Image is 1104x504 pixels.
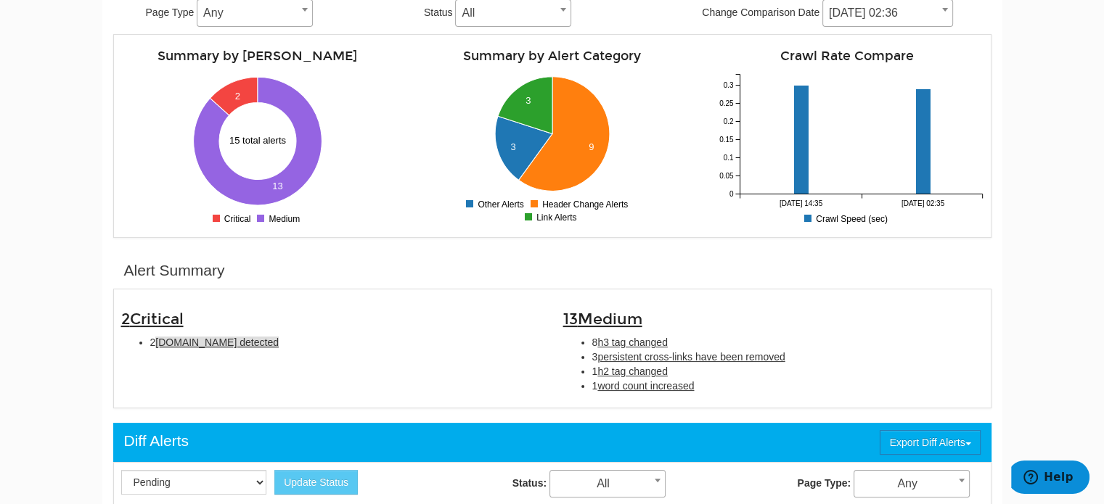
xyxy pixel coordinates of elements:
span: Any [854,474,969,494]
span: 10/04/2025 02:36 [823,3,952,23]
button: Export Diff Alerts [880,430,980,455]
tspan: 0.2 [723,117,733,125]
li: 1 [592,379,984,393]
tspan: [DATE] 02:35 [901,199,944,207]
tspan: 0.15 [719,136,734,144]
span: Page Type [146,7,195,18]
button: Update Status [274,470,358,495]
span: 2 [121,310,184,329]
span: Any [197,3,312,23]
div: Alert Summary [124,260,225,281]
span: All [549,470,666,497]
text: 15 total alerts [229,135,287,146]
span: Status [424,7,453,18]
span: All [550,474,665,494]
span: Change Comparison Date [702,7,819,18]
iframe: Opens a widget where you can find more information [1011,460,1089,497]
h4: Summary by Alert Category [416,49,689,63]
span: h3 tag changed [597,336,668,348]
strong: Status: [512,477,547,489]
tspan: 0 [729,190,733,198]
li: 8 [592,335,984,350]
span: [DOMAIN_NAME] detected [155,336,279,348]
tspan: 0.3 [723,81,733,89]
strong: Page Type: [797,477,851,489]
tspan: 0.25 [719,99,734,107]
span: Critical [130,310,184,329]
li: 2 [150,335,541,350]
h4: Summary by [PERSON_NAME] [121,49,394,63]
span: 13 [563,310,642,329]
span: persistent cross-links have been removed [597,351,785,363]
span: Any [854,470,970,497]
tspan: 0.05 [719,172,734,180]
div: Diff Alerts [124,430,189,452]
li: 1 [592,364,984,379]
li: 3 [592,350,984,364]
span: Medium [578,310,642,329]
span: h2 tag changed [597,365,668,377]
tspan: [DATE] 14:35 [779,199,822,207]
tspan: 0.1 [723,154,733,162]
span: word count increased [597,380,694,392]
span: All [456,3,571,23]
h4: Crawl Rate Compare [711,49,984,63]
